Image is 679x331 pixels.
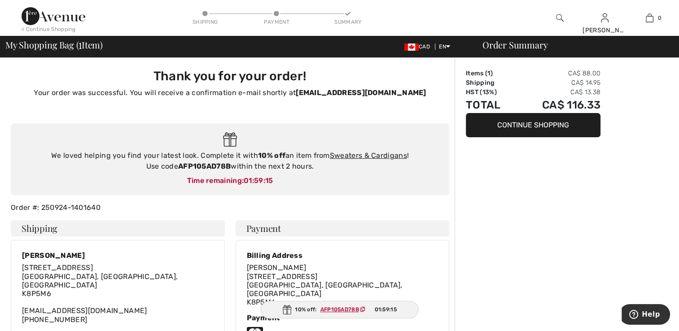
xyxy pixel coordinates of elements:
div: < Continue Shopping [22,25,76,33]
span: [STREET_ADDRESS] [GEOGRAPHIC_DATA], [GEOGRAPHIC_DATA], [GEOGRAPHIC_DATA] K8P5M6 [22,263,178,298]
h3: Thank you for your order! [16,69,444,84]
div: 10% off: [260,301,419,318]
div: [PERSON_NAME] [583,26,626,35]
td: CA$ 13.38 [516,87,600,97]
strong: AFP105AD78B [178,162,231,170]
span: 01:59:15 [374,305,396,314]
span: [PERSON_NAME] [247,263,307,272]
ins: AFP105AD78B [320,306,359,313]
div: Payment [263,18,290,26]
img: My Bag [646,13,653,23]
iframe: Opens a widget where you can find more information [622,304,670,327]
h4: Shipping [11,220,225,236]
span: 1 [79,38,82,50]
a: Sign In [601,13,609,22]
img: Canadian Dollar [404,44,419,51]
td: CA$ 88.00 [516,69,600,78]
div: Time remaining: [20,175,440,186]
strong: [EMAIL_ADDRESS][DOMAIN_NAME] [296,88,426,97]
td: Items ( ) [466,69,516,78]
td: CA$ 14.95 [516,78,600,87]
td: CA$ 116.33 [516,97,600,113]
span: 01:59:15 [244,176,273,185]
div: [EMAIL_ADDRESS][DOMAIN_NAME] [PHONE_NUMBER] [22,263,214,323]
div: Order Summary [472,40,674,49]
img: 1ère Avenue [22,7,85,25]
a: 0 [627,13,671,23]
h4: Payment [236,220,450,236]
td: HST (13%) [466,87,516,97]
div: We loved helping you find your latest look. Complete it with an item from ! Use code within the n... [20,150,440,172]
img: Gift.svg [282,305,291,314]
a: Sweaters & Cardigans [330,151,407,160]
span: EN [439,44,450,50]
div: Shipping [192,18,219,26]
div: Payment [247,314,438,322]
td: Shipping [466,78,516,87]
img: search the website [556,13,564,23]
button: Continue Shopping [466,113,600,137]
strong: 10% off [258,151,285,160]
div: [PERSON_NAME] [22,251,214,260]
div: Summary [334,18,361,26]
p: Your order was successful. You will receive a confirmation e-mail shortly at [16,87,444,98]
img: My Info [601,13,609,23]
span: 1 [487,70,490,77]
td: Total [466,97,516,113]
span: CAD [404,44,434,50]
img: Gift.svg [223,132,237,147]
div: Billing Address [247,251,438,260]
span: [STREET_ADDRESS] [GEOGRAPHIC_DATA], [GEOGRAPHIC_DATA], [GEOGRAPHIC_DATA] K8P5M6 [247,272,403,307]
div: Order #: 250924-1401640 [5,202,455,213]
span: 0 [658,14,661,22]
span: My Shopping Bag ( Item) [5,40,103,49]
